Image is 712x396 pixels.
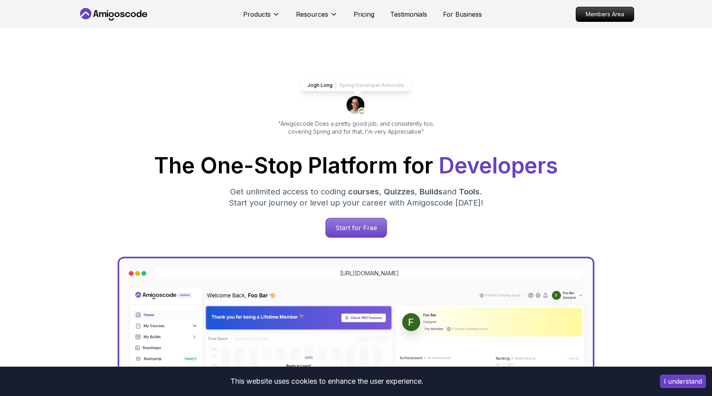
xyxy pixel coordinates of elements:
h1: The One-Stop Platform for [84,155,628,177]
button: Products [243,10,280,25]
a: Testimonials [390,10,427,19]
a: Pricing [354,10,374,19]
p: Get unlimited access to coding , , and . Start your journey or level up your career with Amigosco... [222,186,489,208]
p: Jogh Long [308,82,333,88]
span: Quizzes [384,187,415,196]
a: For Business [443,10,482,19]
span: Tools [459,187,480,196]
a: [URL][DOMAIN_NAME] [340,269,399,277]
p: Products [243,10,271,19]
span: courses [348,187,379,196]
button: Resources [296,10,338,25]
span: Developers [439,152,558,179]
span: Builds [420,187,443,196]
p: Resources [296,10,328,19]
button: Accept cookies [660,375,706,388]
a: Members Area [576,7,634,22]
img: josh long [346,96,366,115]
p: Start for Free [326,218,387,237]
a: Start for Free [325,218,387,238]
p: "Amigoscode Does a pretty good job, and consistently too, covering Spring and for that, I'm very ... [267,120,445,136]
p: Spring Developer Advocate [339,82,404,88]
div: This website uses cookies to enhance the user experience. [6,373,648,390]
p: Members Area [576,7,634,21]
